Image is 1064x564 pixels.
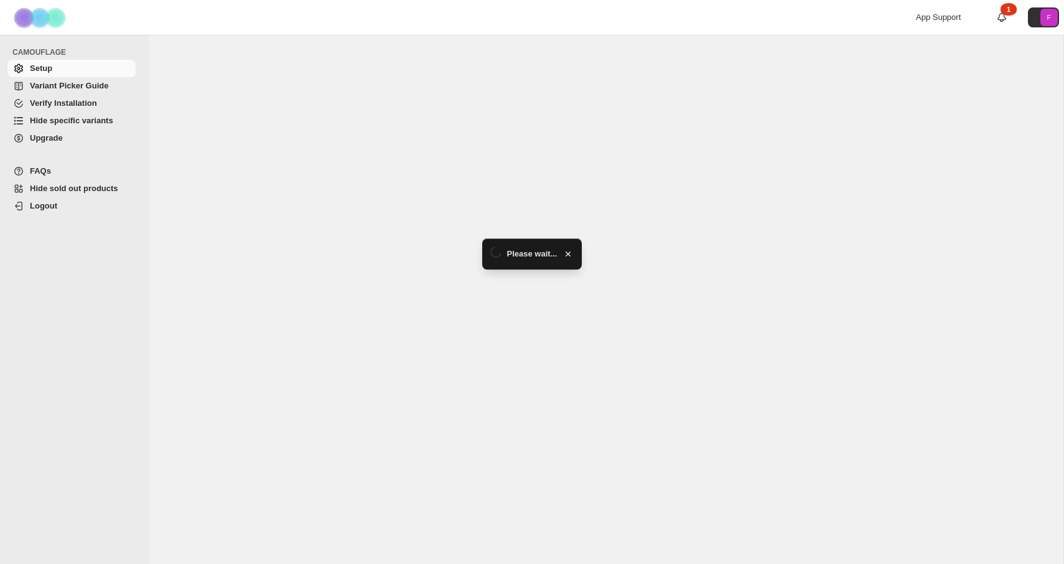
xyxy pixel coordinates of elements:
img: Camouflage [10,1,72,35]
a: 1 [996,11,1008,24]
span: Variant Picker Guide [30,81,108,90]
span: Avatar with initials F [1040,9,1058,26]
span: Please wait... [507,248,558,260]
span: Logout [30,201,57,210]
div: 1 [1001,3,1017,16]
a: Logout [7,197,136,215]
span: Hide sold out products [30,184,118,193]
a: Hide sold out products [7,180,136,197]
span: Upgrade [30,133,63,143]
a: Variant Picker Guide [7,77,136,95]
a: Upgrade [7,129,136,147]
span: Verify Installation [30,98,97,108]
a: Verify Installation [7,95,136,112]
span: Hide specific variants [30,116,113,125]
text: F [1047,14,1052,21]
span: App Support [916,12,961,22]
span: Setup [30,63,52,73]
span: CAMOUFLAGE [12,47,141,57]
a: FAQs [7,162,136,180]
button: Avatar with initials F [1028,7,1059,27]
a: Hide specific variants [7,112,136,129]
span: FAQs [30,166,51,176]
a: Setup [7,60,136,77]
